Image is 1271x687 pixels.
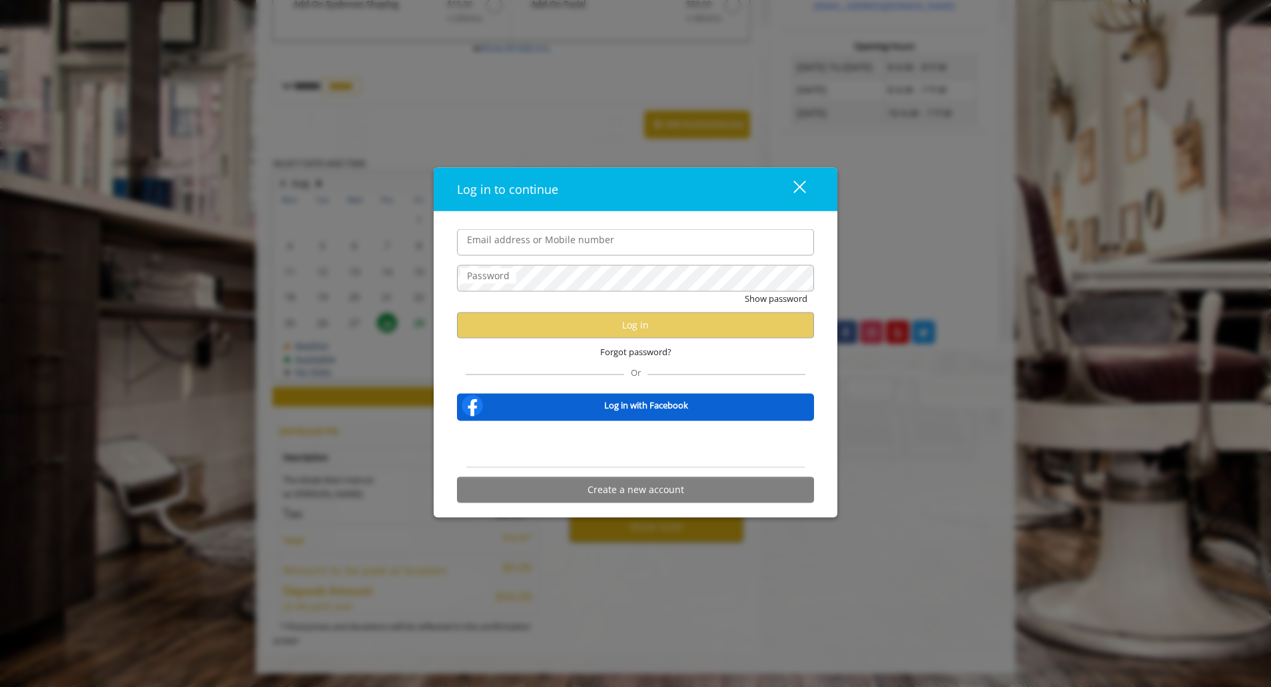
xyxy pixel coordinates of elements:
[624,366,647,378] span: Or
[778,179,805,199] div: close dialog
[457,181,558,197] span: Log in to continue
[769,175,814,203] button: close dialog
[457,265,814,292] input: Password
[604,398,688,412] b: Log in with Facebook
[459,392,486,418] img: facebook-logo
[568,429,703,458] iframe: Sign in with Google Button
[600,345,671,359] span: Forgot password?
[460,269,516,283] label: Password
[457,229,814,256] input: Email address or Mobile number
[457,312,814,338] button: Log in
[460,233,621,247] label: Email address or Mobile number
[457,476,814,502] button: Create a new account
[745,292,807,306] button: Show password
